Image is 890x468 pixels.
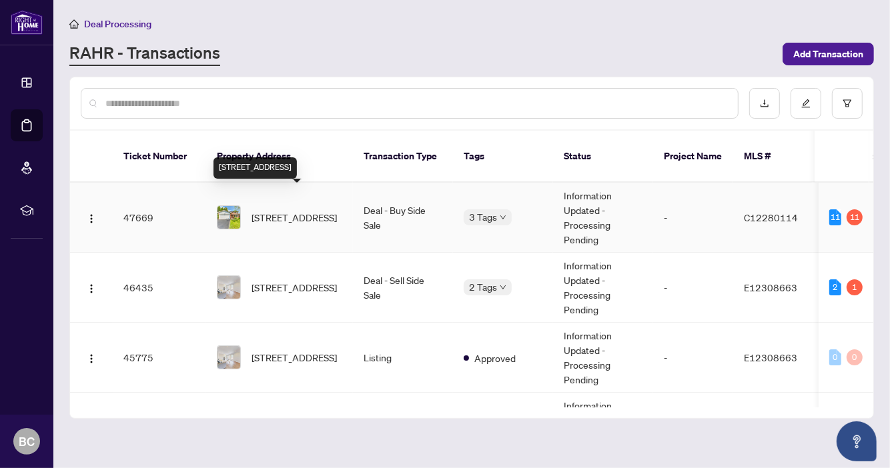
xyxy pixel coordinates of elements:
[353,183,453,253] td: Deal - Buy Side Sale
[217,346,240,369] img: thumbnail-img
[206,131,353,183] th: Property Address
[86,213,97,224] img: Logo
[81,347,102,368] button: Logo
[843,99,852,108] span: filter
[469,209,497,225] span: 3 Tags
[733,131,813,183] th: MLS #
[11,10,43,35] img: logo
[847,279,863,295] div: 1
[553,323,653,393] td: Information Updated - Processing Pending
[847,209,863,225] div: 11
[829,279,841,295] div: 2
[744,351,797,363] span: E12308663
[744,281,797,293] span: E12308663
[829,349,841,365] div: 0
[69,42,220,66] a: RAHR - Transactions
[760,99,769,108] span: download
[801,99,811,108] span: edit
[500,214,506,221] span: down
[217,206,240,229] img: thumbnail-img
[553,393,653,463] td: Information Updated - Processing Pending
[837,421,877,461] button: Open asap
[791,88,821,119] button: edit
[353,253,453,323] td: Deal - Sell Side Sale
[81,207,102,228] button: Logo
[86,283,97,294] img: Logo
[19,432,35,451] span: BC
[113,131,206,183] th: Ticket Number
[86,353,97,364] img: Logo
[252,280,337,295] span: [STREET_ADDRESS]
[213,157,297,179] div: [STREET_ADDRESS]
[793,43,863,65] span: Add Transaction
[553,131,653,183] th: Status
[353,393,453,463] td: Listing - Lease
[474,351,516,365] span: Approved
[500,284,506,291] span: down
[81,277,102,298] button: Logo
[353,323,453,393] td: Listing
[653,393,733,463] td: -
[353,131,453,183] th: Transaction Type
[653,131,733,183] th: Project Name
[653,183,733,253] td: -
[252,350,337,365] span: [STREET_ADDRESS]
[653,253,733,323] td: -
[69,19,79,29] span: home
[217,276,240,299] img: thumbnail-img
[832,88,863,119] button: filter
[553,183,653,253] td: Information Updated - Processing Pending
[453,131,553,183] th: Tags
[653,323,733,393] td: -
[113,393,206,463] td: 44501
[113,323,206,393] td: 45775
[469,279,497,295] span: 2 Tags
[113,183,206,253] td: 47669
[783,43,874,65] button: Add Transaction
[744,211,798,223] span: C12280114
[113,253,206,323] td: 46435
[84,18,151,30] span: Deal Processing
[749,88,780,119] button: download
[553,253,653,323] td: Information Updated - Processing Pending
[847,349,863,365] div: 0
[252,210,337,225] span: [STREET_ADDRESS]
[829,209,841,225] div: 11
